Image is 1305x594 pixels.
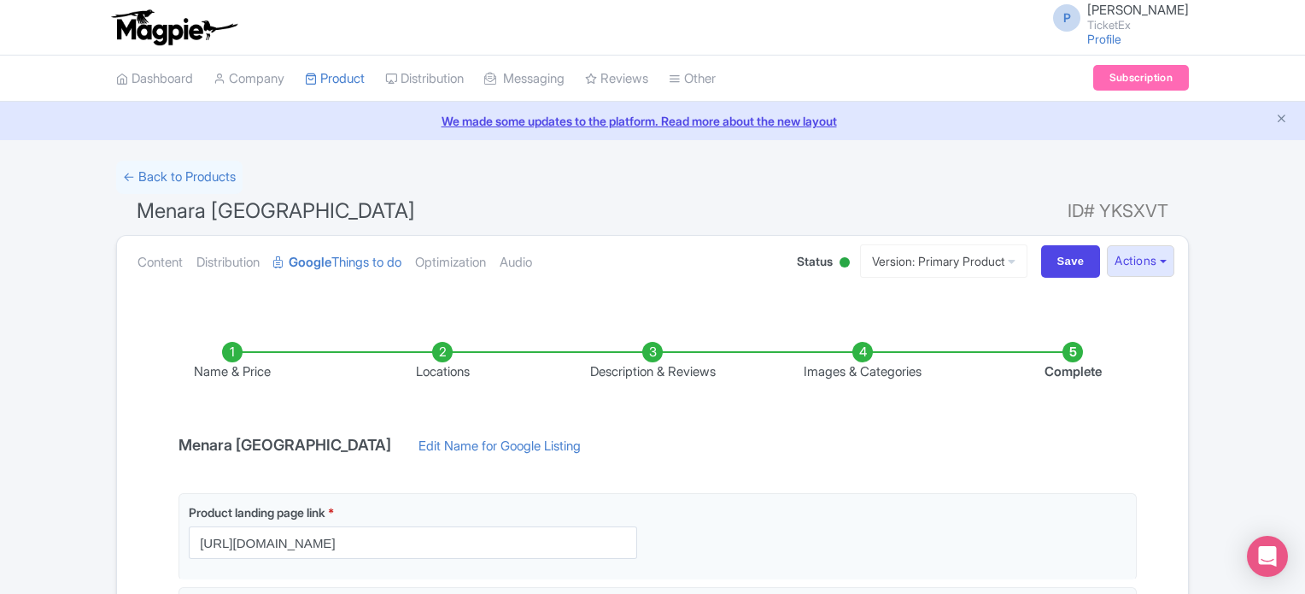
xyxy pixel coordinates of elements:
[797,252,833,270] span: Status
[108,9,240,46] img: logo-ab69f6fb50320c5b225c76a69d11143b.png
[500,236,532,290] a: Audio
[1275,110,1288,130] button: Close announcement
[669,56,716,103] a: Other
[1087,2,1189,18] span: [PERSON_NAME]
[116,161,243,194] a: ← Back to Products
[1068,194,1168,228] span: ID# YKSXVT
[289,253,331,273] strong: Google
[189,505,325,520] span: Product landing page link
[758,342,968,382] li: Images & Categories
[547,342,758,382] li: Description & Reviews
[585,56,648,103] a: Reviews
[168,437,401,454] h4: Menara [GEOGRAPHIC_DATA]
[214,56,284,103] a: Company
[484,56,565,103] a: Messaging
[1107,245,1174,277] button: Actions
[305,56,365,103] a: Product
[1053,4,1080,32] span: P
[138,236,183,290] a: Content
[385,56,464,103] a: Distribution
[415,236,486,290] a: Optimization
[189,526,637,559] input: Product landing page link
[1087,20,1189,31] small: TicketEx
[137,198,415,223] span: Menara [GEOGRAPHIC_DATA]
[1043,3,1189,31] a: P [PERSON_NAME] TicketEx
[1093,65,1189,91] a: Subscription
[836,250,853,277] div: Active
[1247,536,1288,577] div: Open Intercom Messenger
[337,342,547,382] li: Locations
[127,342,337,382] li: Name & Price
[116,56,193,103] a: Dashboard
[968,342,1178,382] li: Complete
[273,236,401,290] a: GoogleThings to do
[196,236,260,290] a: Distribution
[1087,32,1121,46] a: Profile
[401,437,598,464] a: Edit Name for Google Listing
[1041,245,1101,278] input: Save
[860,244,1027,278] a: Version: Primary Product
[10,112,1295,130] a: We made some updates to the platform. Read more about the new layout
